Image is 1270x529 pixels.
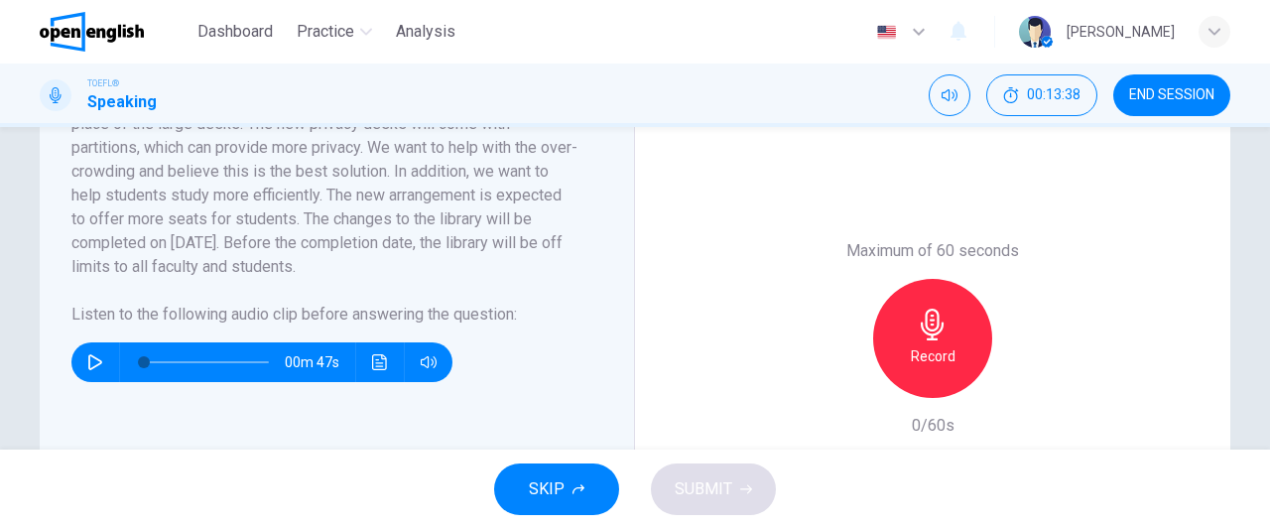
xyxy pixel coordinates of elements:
[1019,16,1051,48] img: Profile picture
[285,342,355,382] span: 00m 47s
[396,20,455,44] span: Analysis
[297,20,354,44] span: Practice
[87,90,157,114] h1: Speaking
[986,74,1097,116] button: 00:13:38
[911,344,955,368] h6: Record
[912,414,954,438] h6: 0/60s
[87,76,119,90] span: TOEFL®
[874,25,899,40] img: en
[1067,20,1175,44] div: [PERSON_NAME]
[494,463,619,515] button: SKIP
[71,303,578,327] h6: Listen to the following audio clip before answering the question :
[846,239,1019,263] h6: Maximum of 60 seconds
[873,279,992,398] button: Record
[71,65,578,279] h6: As of [DATE], there will be changes to all large tables in the library. The school has decided to...
[529,475,565,503] span: SKIP
[190,14,281,50] button: Dashboard
[1027,87,1080,103] span: 00:13:38
[289,14,380,50] button: Practice
[40,12,144,52] img: OpenEnglish logo
[929,74,970,116] div: Mute
[986,74,1097,116] div: Hide
[1129,87,1214,103] span: END SESSION
[1113,74,1230,116] button: END SESSION
[40,12,190,52] a: OpenEnglish logo
[388,14,463,50] button: Analysis
[364,342,396,382] button: Click to see the audio transcription
[197,20,273,44] span: Dashboard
